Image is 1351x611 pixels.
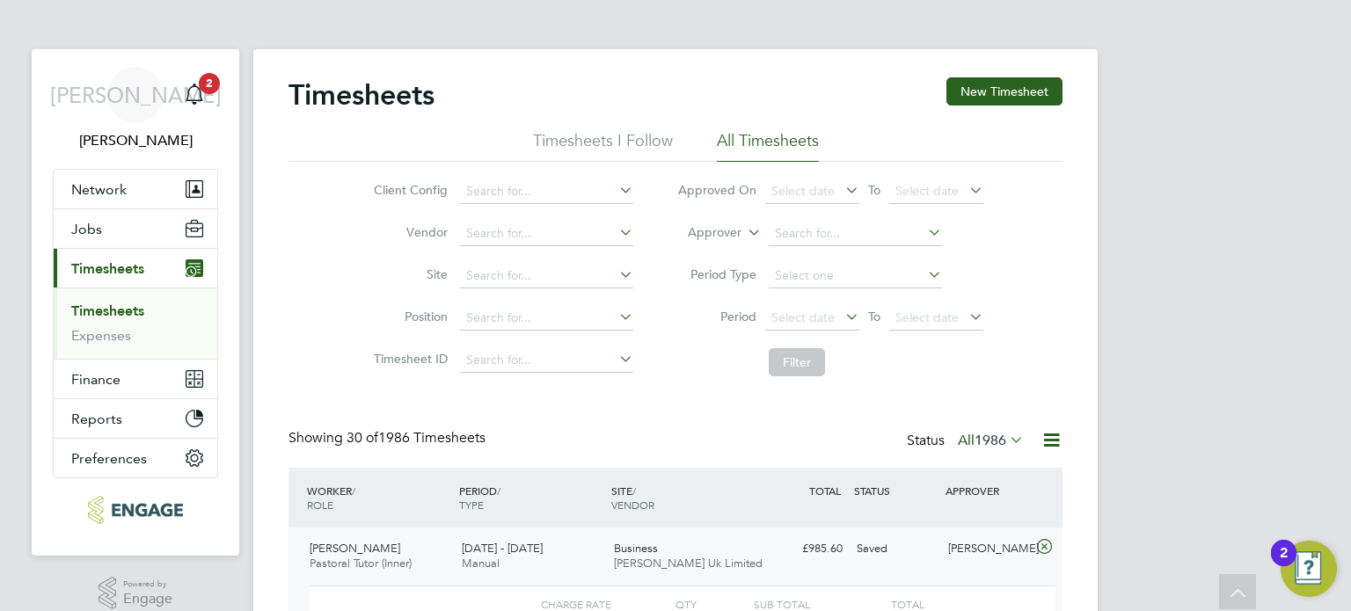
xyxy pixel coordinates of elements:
button: Preferences [54,439,217,477]
a: Timesheets [71,302,144,319]
div: SITE [607,475,759,520]
span: Engage [123,592,172,607]
span: / [352,484,355,498]
label: Client Config [369,182,448,198]
span: [DATE] - [DATE] [462,541,543,556]
div: PERIOD [455,475,607,520]
span: To [863,178,886,201]
input: Search for... [460,348,633,373]
div: APPROVER [941,475,1033,506]
input: Search for... [460,179,633,204]
button: Filter [769,348,825,376]
label: Period [677,309,756,324]
div: STATUS [850,475,941,506]
span: 2 [199,73,220,94]
div: Status [907,429,1027,454]
div: WORKER [303,475,455,520]
img: morganhunt-logo-retina.png [88,496,182,524]
label: All [958,432,1024,449]
button: Reports [54,399,217,438]
span: TOTAL [809,484,841,498]
h2: Timesheets [288,77,435,113]
li: All Timesheets [717,130,819,162]
span: / [497,484,500,498]
span: To [863,305,886,328]
input: Search for... [460,306,633,331]
a: 2 [177,67,212,123]
div: Showing [288,429,489,447]
span: Pastoral Tutor (Inner) [310,556,412,571]
div: £985.60 [758,535,850,564]
span: TYPE [459,498,484,512]
button: Open Resource Center, 2 new notifications [1281,541,1337,597]
span: Select date [895,309,959,325]
span: Select date [895,183,959,199]
span: 1986 [975,432,1006,449]
input: Search for... [460,222,633,246]
span: Jobs [71,221,102,237]
li: Timesheets I Follow [533,130,673,162]
label: Position [369,309,448,324]
span: / [632,484,636,498]
span: Reports [71,411,122,427]
div: 2 [1280,553,1288,576]
input: Select one [769,264,942,288]
button: Jobs [54,209,217,248]
span: Preferences [71,450,147,467]
span: Select date [771,183,835,199]
label: Approver [662,224,741,242]
span: Finance [71,371,120,388]
span: 1986 Timesheets [347,429,486,447]
label: Approved On [677,182,756,198]
a: Go to home page [53,496,218,524]
input: Search for... [769,222,942,246]
label: Site [369,266,448,282]
span: Select date [771,309,835,325]
span: 30 of [347,429,378,447]
span: Powered by [123,577,172,592]
span: Network [71,181,127,198]
a: [PERSON_NAME][PERSON_NAME] [53,67,218,151]
span: VENDOR [611,498,654,512]
nav: Main navigation [32,49,239,556]
button: Timesheets [54,249,217,287]
span: ROLE [307,498,333,512]
span: Jerin Aktar [53,130,218,151]
a: Powered byEngage [99,577,173,610]
button: Network [54,170,217,208]
button: Finance [54,360,217,398]
a: Expenses [71,327,131,344]
div: [PERSON_NAME] [941,535,1033,564]
label: Vendor [369,224,448,240]
span: Timesheets [71,260,144,277]
label: Period Type [677,266,756,282]
input: Search for... [460,264,633,288]
span: Manual [462,556,500,571]
div: Saved [850,535,941,564]
button: New Timesheet [946,77,1063,105]
label: Timesheet ID [369,351,448,367]
span: [PERSON_NAME] [50,84,222,106]
span: Business [614,541,658,556]
span: [PERSON_NAME] [310,541,400,556]
div: Timesheets [54,287,217,359]
span: [PERSON_NAME] Uk Limited [614,556,763,571]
